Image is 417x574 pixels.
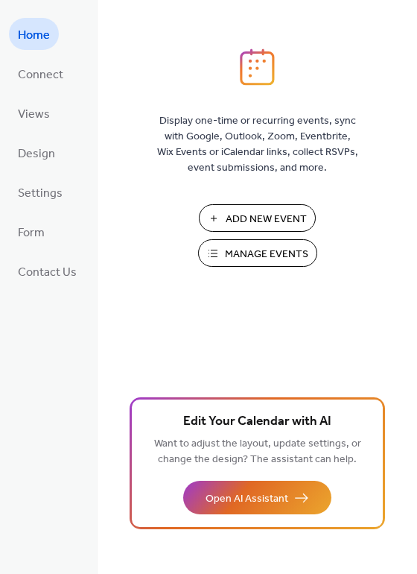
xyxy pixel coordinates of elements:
a: Contact Us [9,255,86,287]
span: Form [18,221,45,245]
a: Design [9,136,64,168]
button: Add New Event [199,204,316,232]
span: Manage Events [225,247,308,262]
a: Connect [9,57,72,89]
span: Edit Your Calendar with AI [183,411,331,432]
img: logo_icon.svg [240,48,274,86]
span: Settings [18,182,63,205]
a: Settings [9,176,71,208]
a: Views [9,97,59,129]
span: Display one-time or recurring events, sync with Google, Outlook, Zoom, Eventbrite, Wix Events or ... [157,113,358,176]
span: Connect [18,63,63,86]
span: Views [18,103,50,126]
span: Add New Event [226,212,307,227]
span: Open AI Assistant [206,491,288,507]
a: Form [9,215,54,247]
button: Open AI Assistant [183,481,331,514]
span: Home [18,24,50,47]
span: Design [18,142,55,165]
a: Home [9,18,59,50]
button: Manage Events [198,239,317,267]
span: Want to adjust the layout, update settings, or change the design? The assistant can help. [154,434,361,470]
span: Contact Us [18,261,77,284]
